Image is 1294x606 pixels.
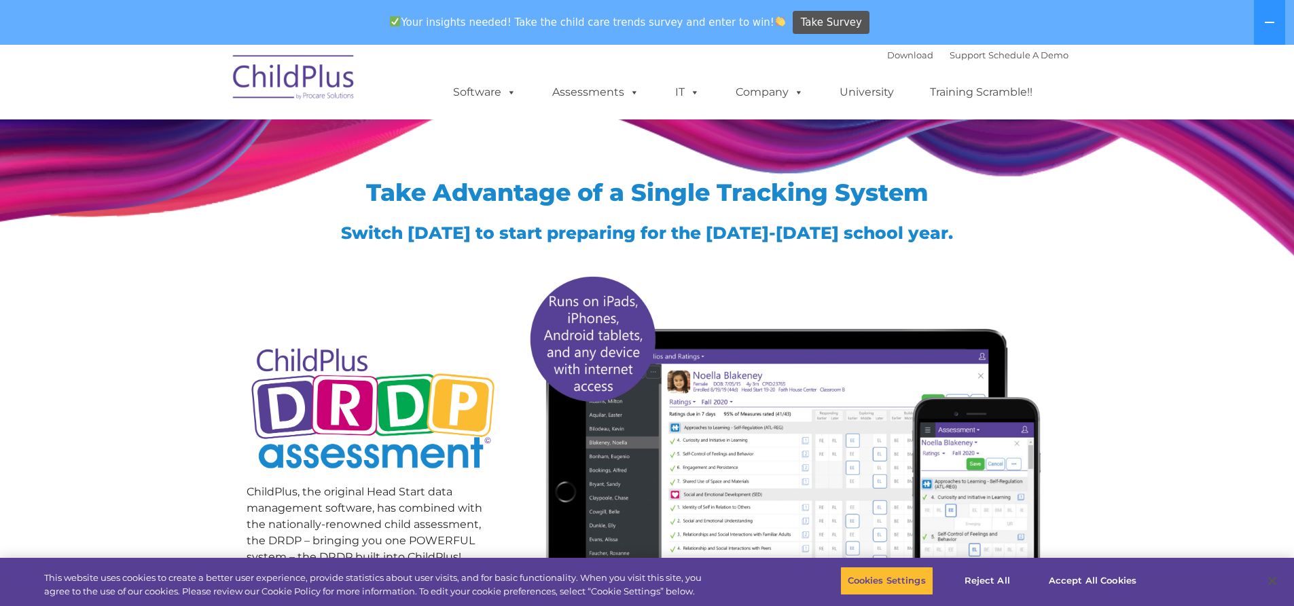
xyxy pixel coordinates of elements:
[390,16,400,26] img: ✅
[341,223,953,243] span: Switch [DATE] to start preparing for the [DATE]-[DATE] school year.
[539,79,653,106] a: Assessments
[247,333,500,487] img: Copyright - DRDP Logo
[916,79,1046,106] a: Training Scramble!!
[384,9,791,35] span: Your insights needed! Take the child care trends survey and enter to win!
[775,16,785,26] img: 👏
[44,571,712,598] div: This website uses cookies to create a better user experience, provide statistics about user visit...
[366,178,929,207] span: Take Advantage of a Single Tracking System
[887,50,933,60] a: Download
[1257,566,1287,596] button: Close
[247,485,482,563] span: ChildPlus, the original Head Start data management software, has combined with the nationally-ren...
[439,79,530,106] a: Software
[801,11,862,35] span: Take Survey
[1041,567,1144,595] button: Accept All Cookies
[945,567,1030,595] button: Reject All
[887,50,1068,60] font: |
[722,79,817,106] a: Company
[662,79,713,106] a: IT
[840,567,933,595] button: Cookies Settings
[950,50,986,60] a: Support
[988,50,1068,60] a: Schedule A Demo
[226,45,362,113] img: ChildPlus by Procare Solutions
[793,11,869,35] a: Take Survey
[826,79,907,106] a: University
